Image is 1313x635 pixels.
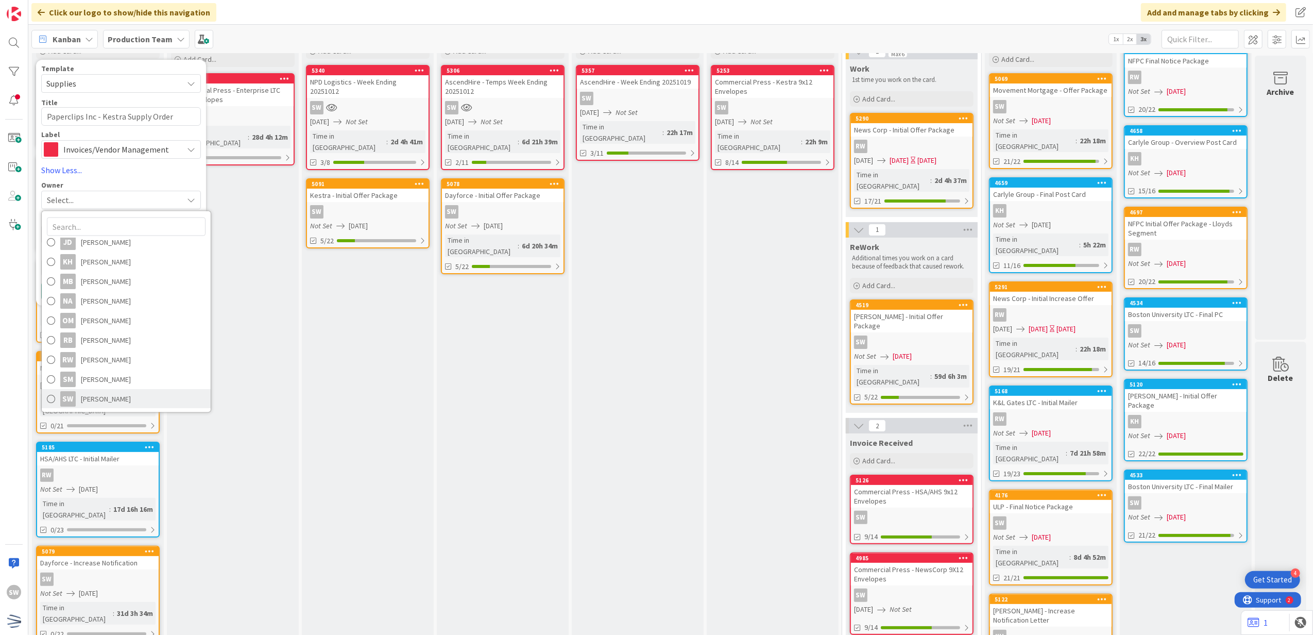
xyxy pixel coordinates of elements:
[455,157,469,168] span: 2/11
[1128,259,1150,268] i: Not Set
[60,235,76,250] div: JD
[580,92,593,105] div: SW
[930,175,932,186] span: :
[1066,447,1067,459] span: :
[990,491,1112,500] div: 4176
[803,136,830,147] div: 22h 9m
[445,205,458,219] div: SW
[1130,127,1247,135] div: 4658
[81,352,131,367] span: [PERSON_NAME]
[307,189,429,202] div: Kestra - Initial Offer Package
[519,240,560,252] div: 6d 20h 34m
[60,332,76,348] div: RB
[40,469,54,482] div: RW
[868,420,886,432] span: 2
[993,442,1066,464] div: Time in [GEOGRAPHIC_DATA]
[46,77,175,90] span: Supplies
[386,136,388,147] span: :
[7,7,21,21] img: Visit kanbanzone.com
[442,75,564,98] div: AscendHire - Temps Week Ending 20251012
[1125,298,1247,321] div: 4534Boston University LTC - Final PC
[307,75,429,98] div: NPD Logistics - Week Ending 20251012
[862,456,895,465] span: Add Card...
[445,101,458,114] div: SW
[453,46,486,56] span: Add Card...
[851,140,973,153] div: RW
[1138,276,1155,287] span: 20/22
[1267,86,1294,98] div: Archive
[7,614,21,628] img: avatar
[307,66,429,75] div: 5340
[53,33,81,45] span: Kanban
[40,303,120,326] div: Time in [GEOGRAPHIC_DATA]
[577,66,698,89] div: 5357AscendHire - Week Ending 20251019
[310,221,332,230] i: Not Set
[310,205,323,219] div: SW
[993,428,1015,438] i: Not Set
[577,92,698,105] div: SW
[715,130,801,153] div: Time in [GEOGRAPHIC_DATA]
[993,412,1007,426] div: RW
[81,254,131,270] span: [PERSON_NAME]
[1077,135,1109,146] div: 22h 18m
[851,336,973,349] div: SW
[1248,616,1268,629] a: 1
[864,392,878,403] span: 5/22
[862,94,895,104] span: Add Card...
[1056,324,1076,335] div: [DATE]
[442,101,564,114] div: SW
[590,148,604,159] span: 3/11
[851,476,973,485] div: 5126
[48,46,81,56] span: Add Card...
[307,101,429,114] div: SW
[1125,208,1247,217] div: 4697
[172,74,294,106] div: 5125Commercial Press - Enterprise LTC 9x12 Envelopes
[1291,569,1300,578] div: 4
[445,116,464,127] span: [DATE]
[1130,299,1247,307] div: 4534
[37,443,159,465] div: 5185HSA/AHS LTC - Initial Mailer
[63,142,178,157] span: Invoices/Vendor Management
[310,101,323,114] div: SW
[854,352,876,361] i: Not Set
[50,421,64,431] span: 0/21
[1167,168,1186,178] span: [DATE]
[1167,340,1186,350] span: [DATE]
[442,189,564,202] div: Dayforce - Initial Offer Package
[588,46,621,56] span: Add Card...
[81,332,131,348] span: [PERSON_NAME]
[852,254,971,271] p: Additional times you work on a card because of feedback that caused rework.
[1109,34,1123,44] span: 1x
[712,66,833,75] div: 5253
[582,67,698,74] div: 5357
[1245,571,1300,589] div: Open Get Started checklist, remaining modules: 4
[60,313,76,328] div: OM
[990,491,1112,513] div: 4176ULP - Final Notice Package
[990,516,1112,530] div: SW
[851,300,973,310] div: 4519
[1128,152,1141,165] div: KH
[318,46,351,56] span: Add Card...
[993,338,1076,360] div: Time in [GEOGRAPHIC_DATA]
[1067,447,1109,459] div: 7d 21h 58m
[307,66,429,98] div: 5340NPD Logistics - Week Ending 20251012
[442,66,564,98] div: 5306AscendHire - Temps Week Ending 20251012
[447,67,564,74] div: 5306
[851,123,973,137] div: News Corp - Initial Offer Package
[37,443,159,452] div: 5185
[175,126,248,148] div: Time in [GEOGRAPHIC_DATA]
[42,330,211,350] a: RB[PERSON_NAME]
[712,101,833,114] div: SW
[990,204,1112,218] div: KH
[22,2,47,14] span: Support
[856,477,973,484] div: 5126
[801,136,803,147] span: :
[1268,372,1293,384] div: Delete
[577,75,698,89] div: AscendHire - Week Ending 20251019
[891,52,905,57] div: Max 6
[40,394,120,416] div: Time in [GEOGRAPHIC_DATA]
[42,311,211,330] a: OM[PERSON_NAME]
[445,235,518,257] div: Time in [GEOGRAPHIC_DATA]
[1001,55,1034,64] span: Add Card...
[81,391,131,407] span: [PERSON_NAME]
